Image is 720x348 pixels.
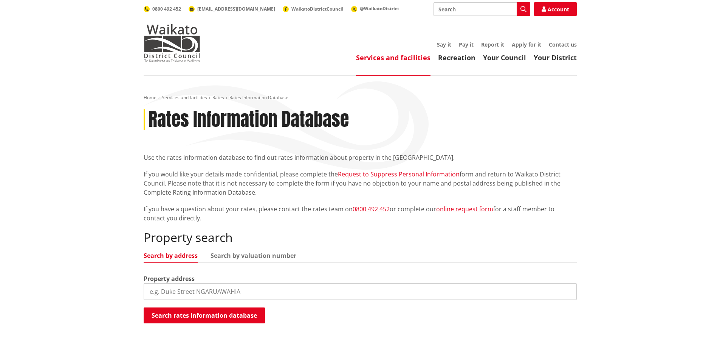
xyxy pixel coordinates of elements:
a: Account [534,2,577,16]
a: Recreation [438,53,475,62]
a: @WaikatoDistrict [351,5,399,12]
a: Services and facilities [162,94,207,101]
a: WaikatoDistrictCouncil [283,6,344,12]
h2: Property search [144,230,577,245]
input: Search input [434,2,530,16]
span: [EMAIL_ADDRESS][DOMAIN_NAME] [197,6,275,12]
a: Services and facilities [356,53,430,62]
span: 0800 492 452 [152,6,181,12]
a: Your District [534,53,577,62]
a: 0800 492 452 [353,205,390,213]
span: Rates Information Database [229,94,288,101]
a: Apply for it [512,41,541,48]
a: online request form [436,205,493,213]
h1: Rates Information Database [149,109,349,131]
a: Rates [212,94,224,101]
a: 0800 492 452 [144,6,181,12]
nav: breadcrumb [144,95,577,101]
a: Home [144,94,156,101]
a: [EMAIL_ADDRESS][DOMAIN_NAME] [189,6,275,12]
a: Report it [481,41,504,48]
a: Contact us [549,41,577,48]
a: Search by valuation number [211,253,296,259]
p: If you have a question about your rates, please contact the rates team on or complete our for a s... [144,204,577,223]
a: Say it [437,41,451,48]
a: Request to Suppress Personal Information [338,170,460,178]
a: Your Council [483,53,526,62]
button: Search rates information database [144,307,265,323]
a: Search by address [144,253,198,259]
span: @WaikatoDistrict [360,5,399,12]
span: WaikatoDistrictCouncil [291,6,344,12]
input: e.g. Duke Street NGARUAWAHIA [144,283,577,300]
img: Waikato District Council - Te Kaunihera aa Takiwaa o Waikato [144,24,200,62]
label: Property address [144,274,195,283]
p: Use the rates information database to find out rates information about property in the [GEOGRAPHI... [144,153,577,162]
a: Pay it [459,41,474,48]
p: If you would like your details made confidential, please complete the form and return to Waikato ... [144,170,577,197]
